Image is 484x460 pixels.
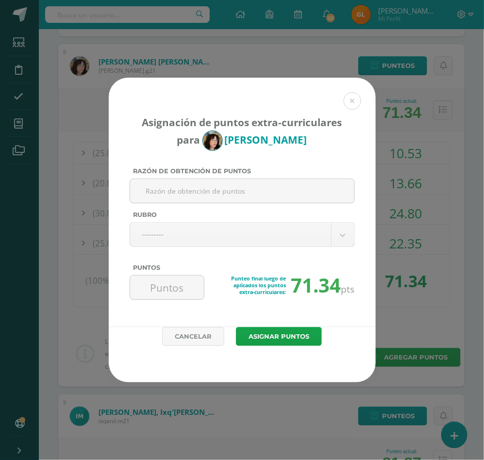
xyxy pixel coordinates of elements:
[225,133,307,147] strong: [PERSON_NAME]
[344,92,361,110] button: Close (Esc)
[341,282,354,296] span: pts
[130,264,355,271] label: Puntos
[236,327,322,346] button: Asignar puntos
[130,211,355,218] label: Rubro
[142,223,319,246] span: ---------
[142,115,342,147] span: Asignación de puntos extra-curriculares para
[134,179,350,203] input: Razón de obtención de puntos
[225,275,286,296] h5: Punteo final luego de aplicados los puntos extra-curriculares:
[162,327,224,346] a: Cancelar
[203,131,222,150] img: profile pic.
[134,276,200,299] input: Puntos
[291,276,341,295] span: 71.34
[130,223,354,246] a: ---------
[130,167,355,175] label: Razón de obtención de puntos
